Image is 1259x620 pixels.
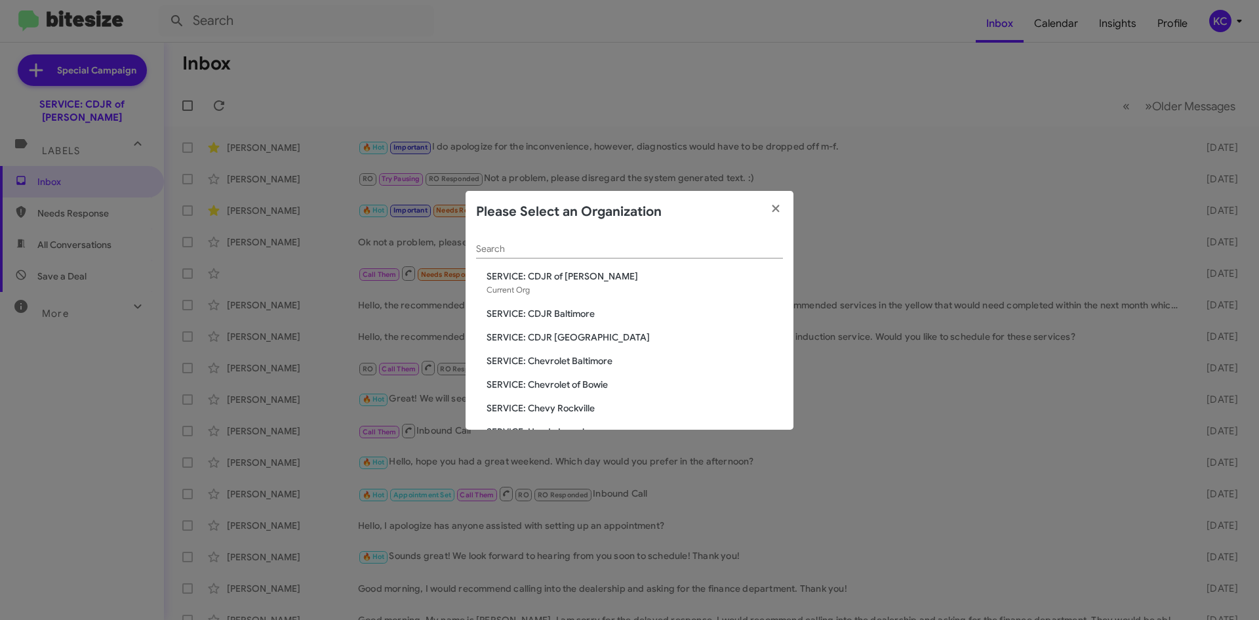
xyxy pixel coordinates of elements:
[487,331,783,344] span: SERVICE: CDJR [GEOGRAPHIC_DATA]
[487,285,530,295] span: Current Org
[487,425,783,438] span: SERVICE: Honda Laurel
[487,378,783,391] span: SERVICE: Chevrolet of Bowie
[487,307,783,320] span: SERVICE: CDJR Baltimore
[476,201,662,222] h2: Please Select an Organization
[487,402,783,415] span: SERVICE: Chevy Rockville
[487,354,783,367] span: SERVICE: Chevrolet Baltimore
[487,270,783,283] span: SERVICE: CDJR of [PERSON_NAME]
